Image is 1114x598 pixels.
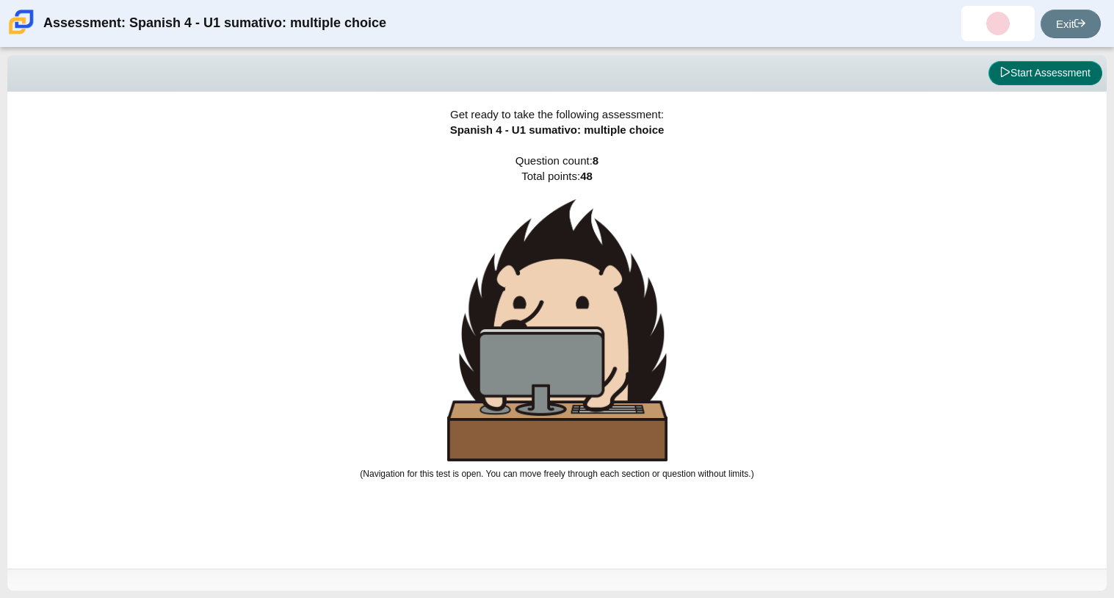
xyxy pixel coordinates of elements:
a: Carmen School of Science & Technology [6,27,37,40]
b: 8 [593,154,598,167]
img: Carmen School of Science & Technology [6,7,37,37]
img: hedgehog-behind-computer-large.png [447,199,668,461]
a: Exit [1041,10,1101,38]
img: litzy.rubiomorales.jNJA9C [986,12,1010,35]
b: 48 [580,170,593,182]
span: Question count: Total points: [360,154,753,479]
small: (Navigation for this test is open. You can move freely through each section or question without l... [360,469,753,479]
button: Start Assessment [988,61,1102,86]
span: Get ready to take the following assessment: [450,108,664,120]
span: Spanish 4 - U1 sumativo: multiple choice [450,123,665,136]
div: Assessment: Spanish 4 - U1 sumativo: multiple choice [43,6,386,41]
